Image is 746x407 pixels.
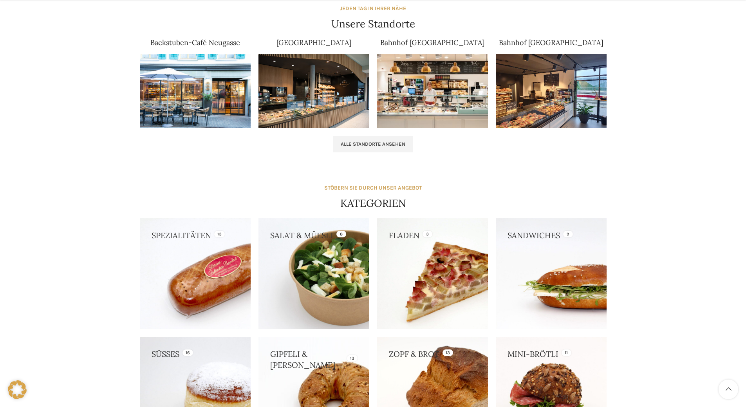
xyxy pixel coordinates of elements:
a: [GEOGRAPHIC_DATA] [276,38,351,47]
h4: Unsere Standorte [331,17,415,31]
a: Backstuben-Café Neugasse [150,38,240,47]
a: Bahnhof [GEOGRAPHIC_DATA] [499,38,603,47]
span: Alle Standorte ansehen [341,141,405,147]
h4: KATEGORIEN [340,196,406,210]
a: Alle Standorte ansehen [333,136,413,152]
a: Bahnhof [GEOGRAPHIC_DATA] [380,38,484,47]
div: JEDEN TAG IN IHRER NÄHE [340,4,406,13]
a: Scroll to top button [719,380,738,399]
div: STÖBERN SIE DURCH UNSER ANGEBOT [324,184,422,192]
